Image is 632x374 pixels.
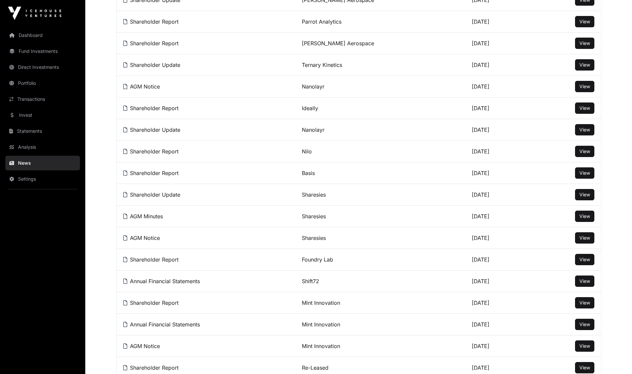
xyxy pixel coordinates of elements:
a: View [579,105,590,111]
a: Analysis [5,140,80,154]
span: View [579,278,590,284]
td: [DATE] [465,33,536,54]
span: View [579,148,590,154]
a: Annual Financial Statements [123,321,200,328]
td: [DATE] [465,335,536,357]
a: Foundry Lab [302,256,333,263]
button: View [575,16,594,27]
a: Transactions [5,92,80,106]
button: View [575,276,594,287]
td: [DATE] [465,11,536,33]
a: Invest [5,108,80,122]
span: View [579,192,590,197]
span: View [579,321,590,327]
td: [DATE] [465,119,536,141]
a: Shareholder Update [123,191,180,198]
a: View [579,62,590,68]
td: [DATE] [465,206,536,227]
a: View [579,148,590,155]
a: Sharesies [302,235,326,241]
a: News [5,156,80,170]
a: Direct Investments [5,60,80,75]
button: View [575,146,594,157]
a: Shareholder Report [123,170,179,176]
span: View [579,105,590,111]
a: Basis [302,170,315,176]
a: Nilo [302,148,312,155]
a: Mint Innovation [302,299,340,306]
a: View [579,170,590,176]
a: Shareholder Report [123,148,179,155]
button: View [575,319,594,330]
a: Nanolayr [302,83,324,90]
iframe: Chat Widget [599,342,632,374]
a: View [579,256,590,263]
button: View [575,189,594,200]
td: [DATE] [465,271,536,292]
a: AGM Notice [123,235,160,241]
span: View [579,257,590,262]
span: View [579,84,590,89]
a: Shareholder Report [123,40,179,47]
button: View [575,167,594,179]
a: Shift72 [302,278,319,284]
a: View [579,235,590,241]
a: View [579,126,590,133]
button: View [575,297,594,308]
a: Fund Investments [5,44,80,59]
a: View [579,18,590,25]
a: View [579,40,590,47]
a: AGM Notice [123,83,160,90]
a: Annual Financial Statements [123,278,200,284]
button: View [575,254,594,265]
a: Settings [5,172,80,186]
a: Shareholder Report [123,256,179,263]
a: Re-Leased [302,364,328,371]
a: Portfolio [5,76,80,91]
td: [DATE] [465,292,536,314]
td: [DATE] [465,184,536,206]
button: View [575,232,594,244]
td: [DATE] [465,314,536,335]
a: Shareholder Update [123,126,180,133]
a: AGM Notice [123,343,160,349]
a: Shareholder Update [123,62,180,68]
a: View [579,278,590,284]
a: Shareholder Report [123,364,179,371]
a: View [579,213,590,220]
button: View [575,340,594,352]
a: View [579,364,590,371]
button: View [575,211,594,222]
button: View [575,102,594,114]
button: View [575,81,594,92]
a: View [579,343,590,349]
button: View [575,362,594,373]
a: Statements [5,124,80,138]
a: View [579,191,590,198]
td: [DATE] [465,249,536,271]
td: [DATE] [465,141,536,162]
a: View [579,321,590,328]
td: [DATE] [465,76,536,97]
img: Icehouse Ventures Logo [8,7,61,20]
a: View [579,299,590,306]
span: View [579,213,590,219]
button: View [575,38,594,49]
span: View [579,40,590,46]
a: Shareholder Report [123,105,179,111]
a: Parrot Analytics [302,18,341,25]
a: Dashboard [5,28,80,43]
a: Mint Innovation [302,321,340,328]
a: Sharesies [302,191,326,198]
a: [PERSON_NAME] Aerospace [302,40,374,47]
button: View [575,124,594,135]
a: Ternary Kinetics [302,62,342,68]
a: Nanolayr [302,126,324,133]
